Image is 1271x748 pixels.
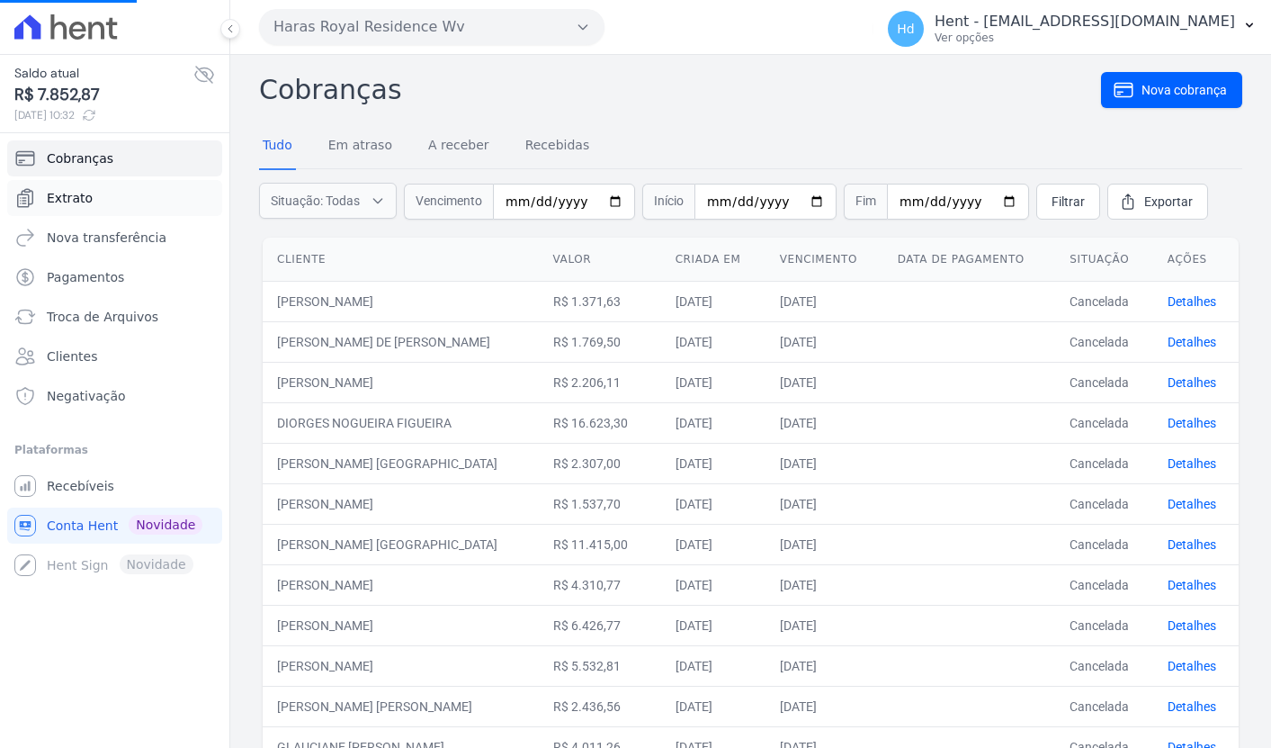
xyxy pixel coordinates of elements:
[765,564,883,605] td: [DATE]
[1055,402,1152,443] td: Cancelada
[661,605,765,645] td: [DATE]
[263,564,539,605] td: [PERSON_NAME]
[1101,72,1242,108] a: Nova cobrança
[1168,537,1216,552] a: Detalhes
[263,321,539,362] td: [PERSON_NAME] DE [PERSON_NAME]
[259,183,397,219] button: Situação: Todas
[1055,281,1152,321] td: Cancelada
[47,387,126,405] span: Negativação
[1107,184,1208,220] a: Exportar
[7,378,222,414] a: Negativação
[1168,699,1216,714] a: Detalhes
[1055,238,1152,282] th: Situação
[47,477,114,495] span: Recebíveis
[765,402,883,443] td: [DATE]
[539,281,661,321] td: R$ 1.371,63
[259,123,296,170] a: Tudo
[14,140,215,583] nav: Sidebar
[935,31,1235,45] p: Ver opções
[765,605,883,645] td: [DATE]
[1055,564,1152,605] td: Cancelada
[7,508,222,544] a: Conta Hent Novidade
[7,259,222,295] a: Pagamentos
[47,149,113,167] span: Cobranças
[325,123,396,170] a: Em atraso
[539,605,661,645] td: R$ 6.426,77
[873,4,1271,54] button: Hd Hent - [EMAIL_ADDRESS][DOMAIN_NAME] Ver opções
[47,229,166,247] span: Nova transferência
[47,268,124,286] span: Pagamentos
[7,220,222,256] a: Nova transferência
[1168,375,1216,390] a: Detalhes
[661,362,765,402] td: [DATE]
[642,184,694,220] span: Início
[263,402,539,443] td: DIORGES NOGUEIRA FIGUEIRA
[539,321,661,362] td: R$ 1.769,50
[844,184,887,220] span: Fim
[765,443,883,483] td: [DATE]
[1168,618,1216,633] a: Detalhes
[1141,81,1227,99] span: Nova cobrança
[263,443,539,483] td: [PERSON_NAME] [GEOGRAPHIC_DATA]
[14,107,193,123] span: [DATE] 10:32
[1168,659,1216,673] a: Detalhes
[1153,238,1239,282] th: Ações
[765,238,883,282] th: Vencimento
[935,13,1235,31] p: Hent - [EMAIL_ADDRESS][DOMAIN_NAME]
[661,564,765,605] td: [DATE]
[765,321,883,362] td: [DATE]
[539,483,661,524] td: R$ 1.537,70
[897,23,914,35] span: Hd
[1055,645,1152,686] td: Cancelada
[1055,686,1152,726] td: Cancelada
[47,517,118,535] span: Conta Hent
[765,281,883,321] td: [DATE]
[7,180,222,216] a: Extrato
[661,321,765,362] td: [DATE]
[1168,497,1216,511] a: Detalhes
[1144,193,1193,211] span: Exportar
[661,483,765,524] td: [DATE]
[404,184,493,220] span: Vencimento
[765,686,883,726] td: [DATE]
[263,238,539,282] th: Cliente
[539,362,661,402] td: R$ 2.206,11
[1055,443,1152,483] td: Cancelada
[883,238,1056,282] th: Data de pagamento
[765,483,883,524] td: [DATE]
[539,238,661,282] th: Valor
[1168,416,1216,430] a: Detalhes
[263,645,539,686] td: [PERSON_NAME]
[259,9,604,45] button: Haras Royal Residence Wv
[539,645,661,686] td: R$ 5.532,81
[7,140,222,176] a: Cobranças
[263,524,539,564] td: [PERSON_NAME] [GEOGRAPHIC_DATA]
[47,308,158,326] span: Troca de Arquivos
[7,468,222,504] a: Recebíveis
[765,645,883,686] td: [DATE]
[539,564,661,605] td: R$ 4.310,77
[1055,321,1152,362] td: Cancelada
[263,605,539,645] td: [PERSON_NAME]
[14,83,193,107] span: R$ 7.852,87
[1168,456,1216,471] a: Detalhes
[1055,605,1152,645] td: Cancelada
[1055,483,1152,524] td: Cancelada
[661,443,765,483] td: [DATE]
[47,189,93,207] span: Extrato
[14,439,215,461] div: Plataformas
[661,281,765,321] td: [DATE]
[1055,362,1152,402] td: Cancelada
[263,362,539,402] td: [PERSON_NAME]
[425,123,493,170] a: A receber
[7,299,222,335] a: Troca de Arquivos
[539,686,661,726] td: R$ 2.436,56
[271,192,360,210] span: Situação: Todas
[263,483,539,524] td: [PERSON_NAME]
[661,645,765,686] td: [DATE]
[522,123,594,170] a: Recebidas
[539,402,661,443] td: R$ 16.623,30
[539,443,661,483] td: R$ 2.307,00
[765,524,883,564] td: [DATE]
[765,362,883,402] td: [DATE]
